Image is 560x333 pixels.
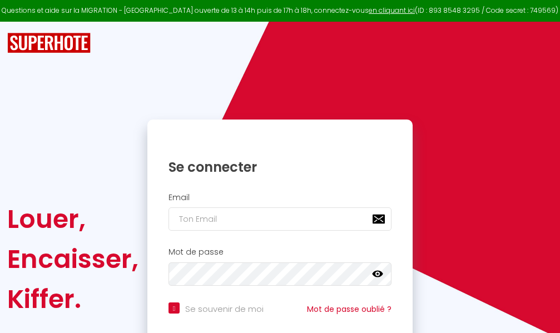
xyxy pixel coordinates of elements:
a: Mot de passe oublié ? [307,304,391,315]
div: Encaisser, [7,239,138,279]
h1: Se connecter [169,158,391,176]
h2: Mot de passe [169,247,391,257]
div: Louer, [7,199,138,239]
input: Ton Email [169,207,391,231]
div: Kiffer. [7,279,138,319]
img: SuperHote logo [7,33,91,53]
h2: Email [169,193,391,202]
a: en cliquant ici [369,6,415,15]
